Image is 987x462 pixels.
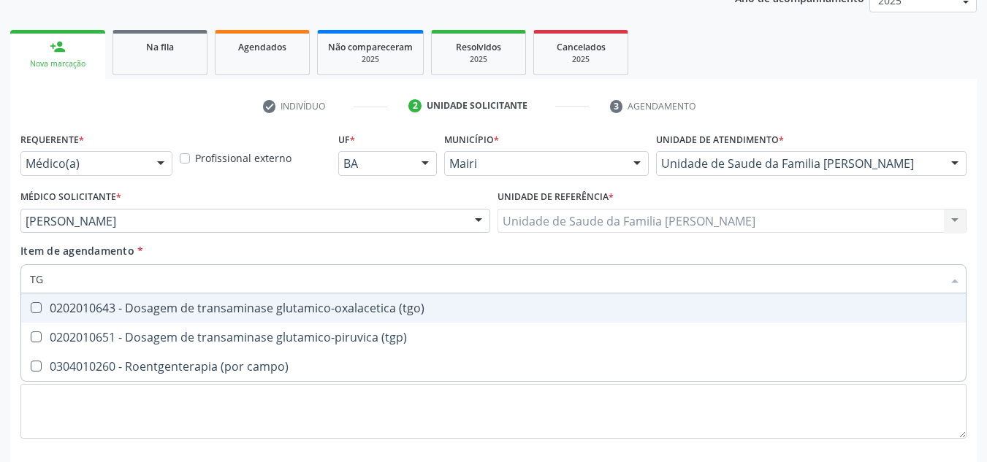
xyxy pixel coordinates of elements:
span: Agendados [238,41,286,53]
label: Requerente [20,128,84,151]
span: BA [343,156,407,171]
span: Médico(a) [26,156,142,171]
div: 0304010260 - Roentgenterapia (por campo) [30,361,957,372]
div: Nova marcação [20,58,95,69]
label: Município [444,128,499,151]
input: Buscar por procedimentos [30,264,942,293]
span: Unidade de Saude da Familia [PERSON_NAME] [661,156,937,171]
label: Unidade de referência [498,186,614,209]
span: Não compareceram [328,41,413,53]
div: Unidade solicitante [427,99,527,112]
span: Cancelados [557,41,606,53]
span: [PERSON_NAME] [26,214,460,228]
span: Mairi [449,156,619,171]
span: Item de agendamento [20,244,134,258]
span: Resolvidos [456,41,501,53]
div: 2025 [328,54,413,65]
div: 2 [408,99,422,112]
label: Unidade de atendimento [656,128,784,151]
div: 0202010651 - Dosagem de transaminase glutamico-piruvica (tgp) [30,331,957,343]
div: 2025 [442,54,515,65]
span: Na fila [146,41,174,53]
label: Médico Solicitante [20,186,121,209]
label: UF [338,128,355,151]
div: person_add [50,39,66,55]
div: 2025 [544,54,617,65]
div: 0202010643 - Dosagem de transaminase glutamico-oxalacetica (tgo) [30,302,957,314]
label: Profissional externo [195,150,291,166]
